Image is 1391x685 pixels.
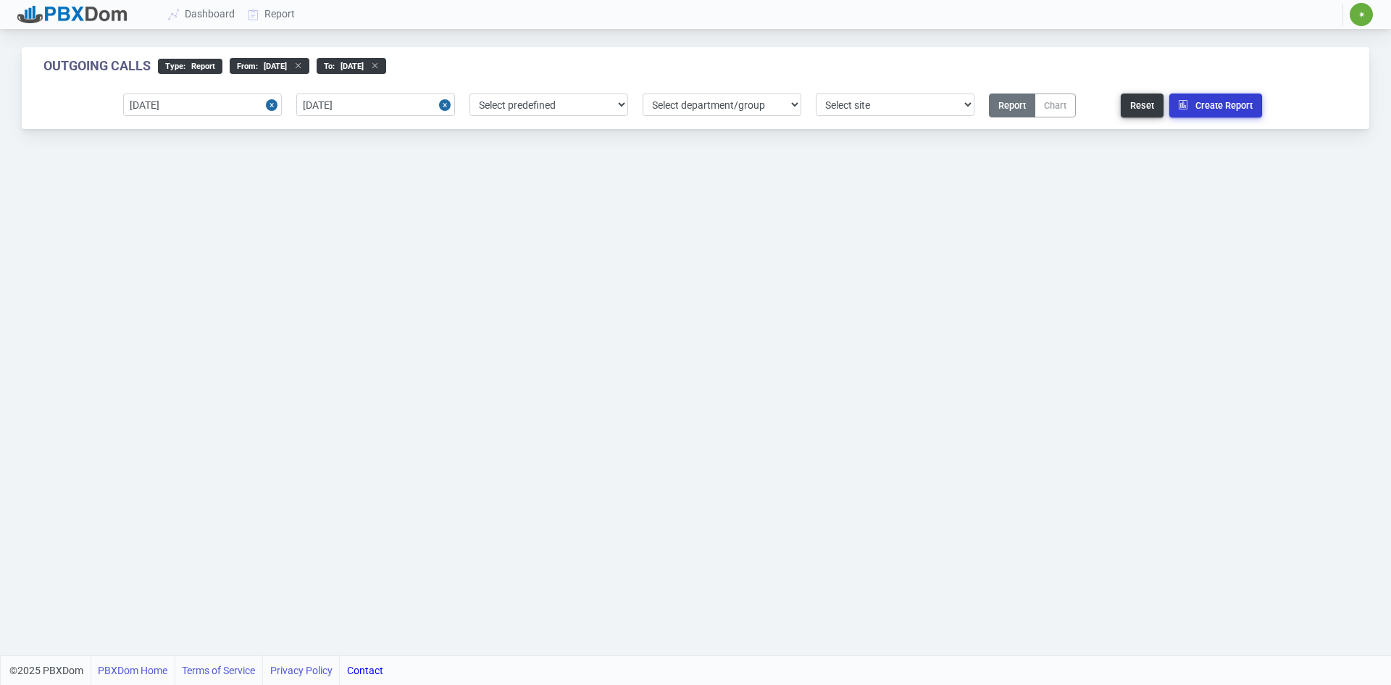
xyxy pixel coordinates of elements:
button: Close [266,94,282,116]
span: Report [185,62,215,71]
button: Report [989,94,1035,117]
a: Terms of Service [182,656,255,685]
a: PBXDom Home [98,656,167,685]
button: Reset [1121,94,1164,117]
a: Contact [347,656,383,685]
button: Close [439,94,455,116]
button: Create Report [1169,94,1262,117]
a: Privacy Policy [270,656,333,685]
div: to : [317,58,386,74]
div: ©2025 PBXDom [9,656,383,685]
div: type : [158,59,222,74]
input: Start date [123,94,282,116]
a: Dashboard [162,1,242,28]
span: [DATE] [335,62,364,71]
span: [DATE] [258,62,287,71]
input: End date [296,94,455,116]
button: Chart [1035,94,1076,117]
div: From : [230,58,309,74]
div: Outgoing Calls [43,58,151,74]
a: Report [242,1,302,28]
span: ✷ [1358,10,1365,19]
button: ✷ [1349,2,1374,27]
